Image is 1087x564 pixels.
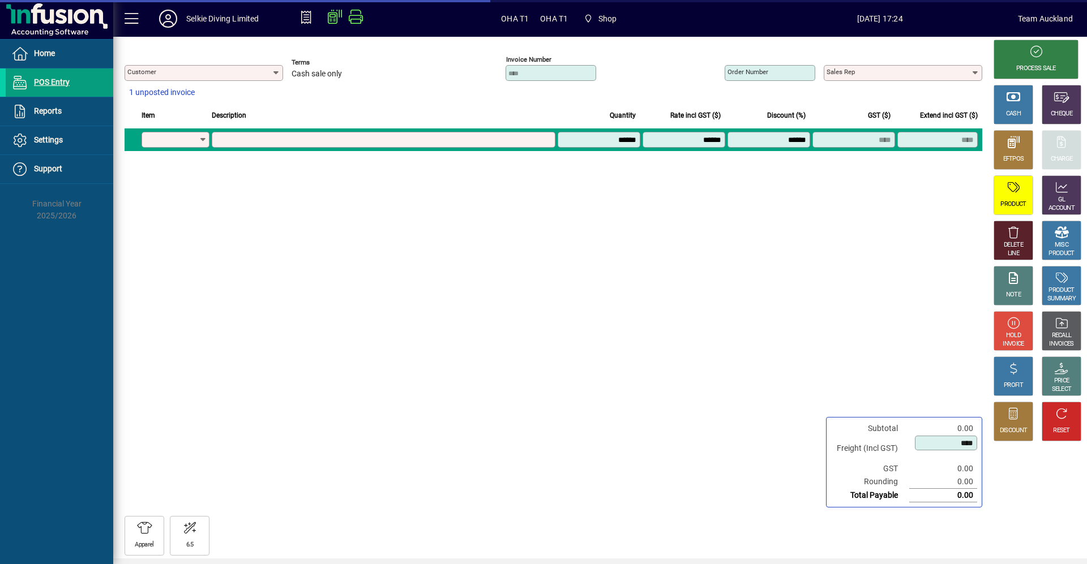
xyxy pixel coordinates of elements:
div: NOTE [1006,291,1021,299]
span: [DATE] 17:24 [742,10,1018,28]
td: 0.00 [909,475,977,489]
td: Freight (Incl GST) [831,435,909,462]
span: Terms [292,59,360,66]
span: Support [34,164,62,173]
div: ACCOUNT [1049,204,1075,213]
span: Rate incl GST ($) [670,109,721,122]
div: RESET [1053,427,1070,435]
span: OHA T1 [501,10,529,28]
div: MISC [1055,241,1068,249]
span: Item [142,109,155,122]
div: INVOICE [1003,340,1024,348]
td: Rounding [831,475,909,489]
span: Home [34,49,55,58]
div: PROCESS SALE [1016,64,1056,73]
a: Home [6,40,113,68]
span: Quantity [610,109,636,122]
a: Reports [6,97,113,126]
span: Settings [34,135,63,144]
div: PROFIT [1004,381,1023,390]
div: Team Auckland [1018,10,1073,28]
td: Total Payable [831,489,909,502]
div: EFTPOS [1003,155,1024,163]
span: Cash sale only [292,70,342,79]
div: PRODUCT [1049,249,1074,258]
div: 6.5 [186,541,194,549]
span: Shop [598,10,617,28]
div: LINE [1008,249,1019,258]
span: Description [212,109,246,122]
td: 0.00 [909,489,977,502]
a: Support [6,155,113,183]
div: RECALL [1052,331,1072,340]
div: CASH [1006,110,1021,118]
span: Shop [579,8,621,29]
div: DISCOUNT [1000,427,1027,435]
td: 0.00 [909,462,977,475]
div: INVOICES [1049,340,1073,348]
div: CHARGE [1051,155,1073,163]
td: GST [831,462,909,475]
span: 1 unposted invoice [129,87,195,98]
span: Reports [34,106,62,115]
div: Selkie Diving Limited [186,10,259,28]
mat-label: Sales rep [827,68,855,76]
mat-label: Customer [127,68,156,76]
span: POS Entry [34,78,70,87]
td: Subtotal [831,422,909,435]
button: Profile [150,8,186,29]
span: OHA T1 [540,10,568,28]
div: PRICE [1054,377,1069,385]
div: GL [1058,196,1065,204]
div: SUMMARY [1047,295,1076,303]
td: 0.00 [909,422,977,435]
div: Apparel [135,541,153,549]
button: 1 unposted invoice [125,83,199,103]
span: Extend incl GST ($) [920,109,978,122]
div: PRODUCT [1000,200,1026,209]
a: Settings [6,126,113,154]
mat-label: Invoice number [506,55,551,63]
div: PRODUCT [1049,286,1074,295]
div: DELETE [1004,241,1023,249]
div: CHEQUE [1051,110,1072,118]
span: Discount (%) [767,109,806,122]
span: GST ($) [868,109,891,122]
mat-label: Order number [727,68,768,76]
div: SELECT [1052,385,1072,394]
div: HOLD [1006,331,1021,340]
